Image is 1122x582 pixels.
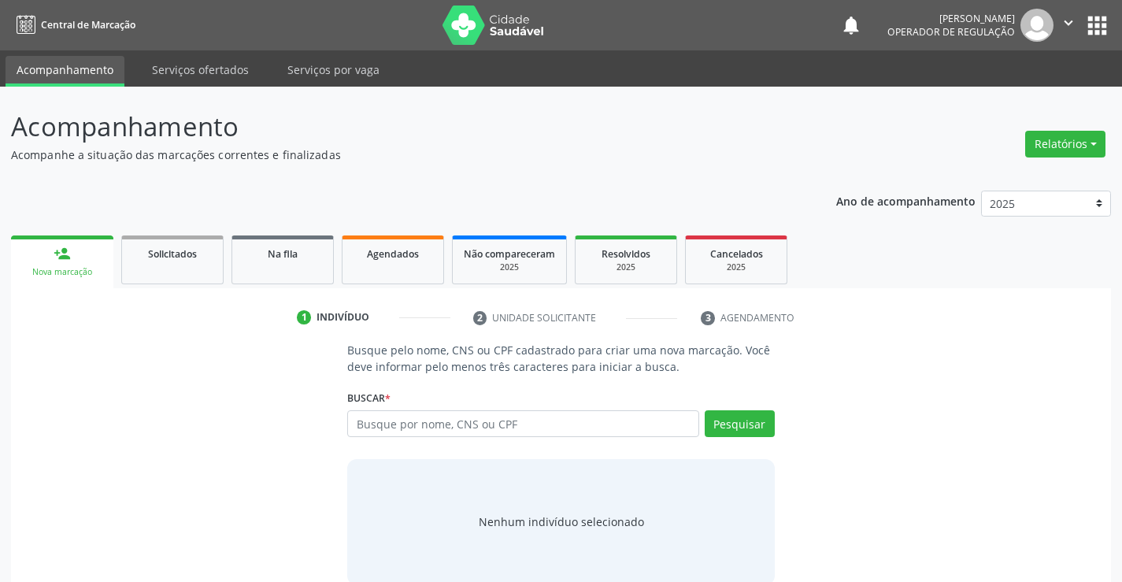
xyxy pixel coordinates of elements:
[276,56,391,83] a: Serviços por vaga
[148,247,197,261] span: Solicitados
[41,18,135,32] span: Central de Marcação
[11,107,781,146] p: Acompanhamento
[1083,12,1111,39] button: apps
[347,386,391,410] label: Buscar
[1020,9,1053,42] img: img
[710,247,763,261] span: Cancelados
[602,247,650,261] span: Resolvidos
[887,12,1015,25] div: [PERSON_NAME]
[1053,9,1083,42] button: 
[464,261,555,273] div: 2025
[297,310,311,324] div: 1
[840,14,862,36] button: notifications
[1060,14,1077,32] i: 
[1025,131,1105,158] button: Relatórios
[347,410,698,437] input: Busque por nome, CNS ou CPF
[11,12,135,38] a: Central de Marcação
[705,410,775,437] button: Pesquisar
[22,266,102,278] div: Nova marcação
[11,146,781,163] p: Acompanhe a situação das marcações correntes e finalizadas
[464,247,555,261] span: Não compareceram
[697,261,776,273] div: 2025
[54,245,71,262] div: person_add
[317,310,369,324] div: Indivíduo
[268,247,298,261] span: Na fila
[479,513,644,530] div: Nenhum indivíduo selecionado
[887,25,1015,39] span: Operador de regulação
[347,342,774,375] p: Busque pelo nome, CNS ou CPF cadastrado para criar uma nova marcação. Você deve informar pelo men...
[587,261,665,273] div: 2025
[836,191,976,210] p: Ano de acompanhamento
[6,56,124,87] a: Acompanhamento
[141,56,260,83] a: Serviços ofertados
[367,247,419,261] span: Agendados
